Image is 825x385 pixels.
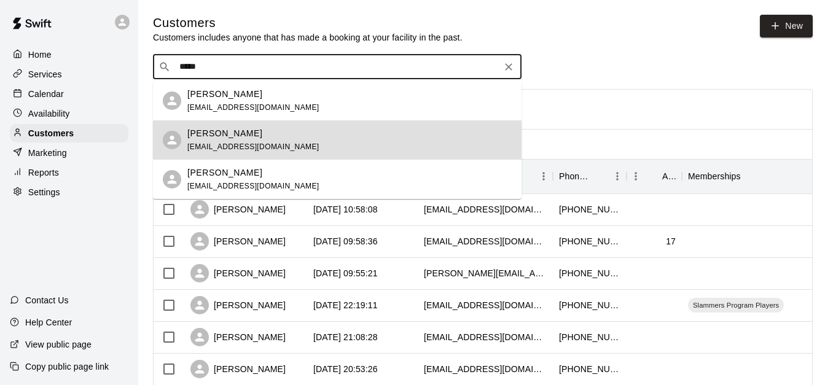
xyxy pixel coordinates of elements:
div: Slammers Program Players [688,298,784,313]
a: Calendar [10,85,128,103]
div: +18622166432 [559,267,620,279]
a: Reports [10,163,128,182]
div: 17 [666,235,676,247]
div: Search customers by name or email [153,55,522,79]
div: miked612@gmail.com [424,331,547,343]
a: Services [10,65,128,84]
span: [EMAIL_ADDRESS][DOMAIN_NAME] [187,142,319,151]
div: [PERSON_NAME] [190,360,286,378]
button: Clear [500,58,517,76]
p: [PERSON_NAME] [187,127,262,140]
p: Settings [28,186,60,198]
div: +12245451133 [559,331,620,343]
div: [PERSON_NAME] [190,264,286,282]
div: 2025-09-15 09:55:21 [313,267,378,279]
div: jzh9003@gmail.com [424,299,547,311]
div: 2025-09-14 21:08:28 [313,331,378,343]
div: [PERSON_NAME] [190,232,286,251]
span: [EMAIL_ADDRESS][DOMAIN_NAME] [187,103,319,112]
div: Age [662,159,676,193]
p: [PERSON_NAME] [187,166,262,179]
div: patrick.j.lampe@gmail.com [424,267,547,279]
span: [EMAIL_ADDRESS][DOMAIN_NAME] [187,182,319,190]
div: Age [627,159,682,193]
button: Menu [534,167,553,185]
p: Reports [28,166,59,179]
div: +18476308317 [559,363,620,375]
a: Availability [10,104,128,123]
p: Customers includes anyone that has made a booking at your facility in the past. [153,31,463,44]
div: +12244361939 [559,235,620,247]
div: Michael Savino [163,131,181,149]
button: Sort [741,168,758,185]
a: Customers [10,124,128,142]
a: Home [10,45,128,64]
div: Email [418,159,553,193]
div: [PERSON_NAME] [190,200,286,219]
div: kevicoh@gmail.com [424,363,547,375]
p: Marketing [28,147,67,159]
div: Nicholas Savino [163,170,181,189]
p: Home [28,49,52,61]
div: Memberships [688,159,741,193]
a: New [760,15,813,37]
div: 2025-09-15 10:58:08 [313,203,378,216]
p: Contact Us [25,294,69,306]
a: Settings [10,183,128,201]
div: brycefuller@gmail.com [424,203,547,216]
div: 2025-09-14 20:53:26 [313,363,378,375]
p: View public page [25,338,92,351]
p: Customers [28,127,74,139]
div: +18472087888 [559,203,620,216]
button: Menu [608,167,627,185]
div: Phone Number [559,159,591,193]
div: deankostamiller@icloud.com [424,235,547,247]
p: Help Center [25,316,72,329]
div: Phone Number [553,159,627,193]
p: Calendar [28,88,64,100]
button: Sort [591,168,608,185]
p: [PERSON_NAME] [187,88,262,101]
div: 2025-09-14 22:19:11 [313,299,378,311]
p: Copy public page link [25,360,109,373]
a: Marketing [10,144,128,162]
div: Dominic Savino [163,91,181,110]
div: 2025-09-15 09:58:36 [313,235,378,247]
span: Slammers Program Players [688,300,784,310]
div: [PERSON_NAME] [190,328,286,346]
p: Availability [28,107,70,120]
h5: Customers [153,15,463,31]
button: Menu [627,167,645,185]
div: [PERSON_NAME] [190,296,286,314]
button: Sort [645,168,662,185]
p: Services [28,68,62,80]
div: +12245191860 [559,299,620,311]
